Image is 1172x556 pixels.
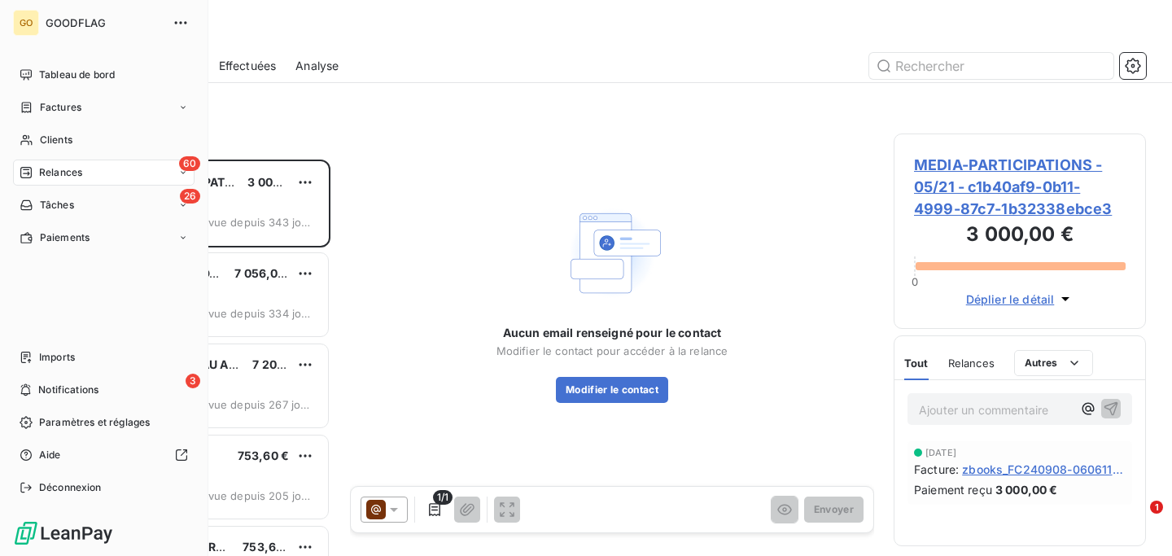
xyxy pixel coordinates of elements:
[1117,501,1156,540] iframe: Intercom live chat
[40,198,74,212] span: Tâches
[243,540,294,554] span: 753,60 €
[39,350,75,365] span: Imports
[39,165,82,180] span: Relances
[238,449,289,462] span: 753,60 €
[804,497,864,523] button: Envoyer
[503,325,722,341] span: Aucun email renseigné pour le contact
[234,266,296,280] span: 7 056,00 €
[46,16,163,29] span: GOODFLAG
[295,58,339,74] span: Analyse
[40,230,90,245] span: Paiements
[925,448,956,457] span: [DATE]
[433,490,453,505] span: 1/1
[914,220,1126,252] h3: 3 000,00 €
[914,481,992,498] span: Paiement reçu
[247,175,310,189] span: 3 000,00 €
[179,156,200,171] span: 60
[912,275,918,288] span: 0
[39,448,61,462] span: Aide
[914,154,1126,220] span: MEDIA-PARTICIPATIONS - 05/21 - c1b40af9-0b11-4999-87c7-1b32338ebce3
[962,461,1126,478] span: zbooks_FC240908-060611-019496
[556,377,668,403] button: Modifier le contact
[186,374,200,388] span: 3
[190,307,315,320] span: prévue depuis 334 jours
[190,489,315,502] span: prévue depuis 205 jours
[190,216,315,229] span: prévue depuis 343 jours
[904,357,929,370] span: Tout
[180,189,200,204] span: 26
[13,442,195,468] a: Aide
[190,398,315,411] span: prévue depuis 267 jours
[961,290,1079,309] button: Déplier le détail
[995,481,1058,498] span: 3 000,00 €
[869,53,1113,79] input: Rechercher
[40,133,72,147] span: Clients
[560,201,664,305] img: Empty state
[948,357,995,370] span: Relances
[13,10,39,36] div: GO
[115,357,326,371] span: AGENCE DE L’EAU ADOUR-GARONNE
[914,461,959,478] span: Facture :
[966,291,1055,308] span: Déplier le détail
[496,344,728,357] span: Modifier le contact pour accéder à la relance
[1150,501,1163,514] span: 1
[219,58,277,74] span: Effectuées
[1014,350,1093,376] button: Autres
[13,520,114,546] img: Logo LeanPay
[252,357,314,371] span: 7 200,00 €
[39,68,115,82] span: Tableau de bord
[40,100,81,115] span: Factures
[39,480,102,495] span: Déconnexion
[39,415,150,430] span: Paramètres et réglages
[38,383,98,397] span: Notifications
